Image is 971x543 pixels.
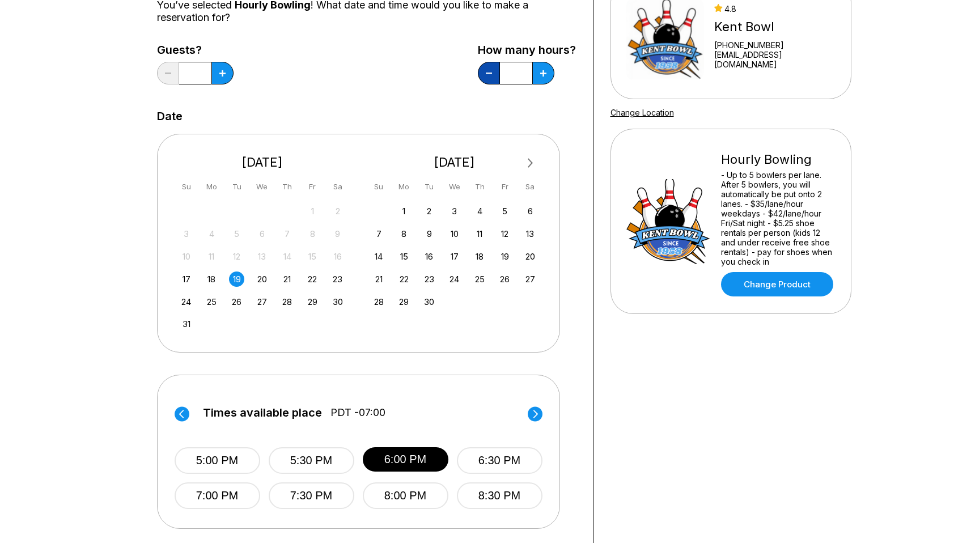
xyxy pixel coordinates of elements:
div: Choose Wednesday, September 3rd, 2025 [447,203,462,219]
div: Not available Saturday, August 16th, 2025 [330,249,345,264]
div: Choose Wednesday, September 10th, 2025 [447,226,462,241]
div: Choose Sunday, September 14th, 2025 [371,249,387,264]
label: Date [157,110,183,122]
button: Next Month [521,154,540,172]
div: [DATE] [175,155,350,170]
div: Choose Thursday, August 28th, 2025 [279,294,295,309]
div: Choose Wednesday, September 24th, 2025 [447,271,462,287]
div: Tu [229,179,244,194]
div: Su [371,179,387,194]
div: Not available Thursday, August 7th, 2025 [279,226,295,241]
div: Choose Monday, September 29th, 2025 [396,294,412,309]
div: [PHONE_NUMBER] [714,40,836,50]
div: Not available Sunday, August 10th, 2025 [179,249,194,264]
button: 7:00 PM [175,482,260,509]
div: Choose Saturday, August 30th, 2025 [330,294,345,309]
div: Su [179,179,194,194]
div: Choose Friday, August 22nd, 2025 [305,271,320,287]
div: Choose Friday, September 19th, 2025 [497,249,512,264]
span: PDT -07:00 [330,406,385,419]
label: Guests? [157,44,234,56]
div: Hourly Bowling [721,152,836,167]
div: Choose Sunday, September 28th, 2025 [371,294,387,309]
div: Not available Wednesday, August 6th, 2025 [255,226,270,241]
div: Choose Tuesday, September 30th, 2025 [422,294,437,309]
div: Not available Monday, August 4th, 2025 [204,226,219,241]
div: Choose Sunday, August 24th, 2025 [179,294,194,309]
div: Not available Sunday, August 3rd, 2025 [179,226,194,241]
div: Choose Thursday, September 25th, 2025 [472,271,487,287]
div: Tu [422,179,437,194]
div: Choose Tuesday, August 19th, 2025 [229,271,244,287]
div: Choose Monday, September 15th, 2025 [396,249,412,264]
div: Choose Saturday, August 23rd, 2025 [330,271,345,287]
div: Choose Wednesday, August 27th, 2025 [255,294,270,309]
div: Not available Saturday, August 9th, 2025 [330,226,345,241]
div: Th [472,179,487,194]
div: Choose Thursday, September 4th, 2025 [472,203,487,219]
a: Change Location [610,108,674,117]
img: Hourly Bowling [626,179,711,264]
div: Not available Tuesday, August 12th, 2025 [229,249,244,264]
div: Fr [497,179,512,194]
button: 8:30 PM [457,482,542,509]
div: Choose Monday, August 25th, 2025 [204,294,219,309]
div: month 2025-09 [370,202,540,309]
div: Not available Friday, August 1st, 2025 [305,203,320,219]
button: 5:30 PM [269,447,354,474]
div: Choose Sunday, September 7th, 2025 [371,226,387,241]
div: Choose Tuesday, September 16th, 2025 [422,249,437,264]
div: Th [279,179,295,194]
div: Mo [396,179,412,194]
div: Not available Friday, August 15th, 2025 [305,249,320,264]
label: How many hours? [478,44,576,56]
div: Choose Thursday, September 11th, 2025 [472,226,487,241]
div: [DATE] [367,155,542,170]
div: Choose Tuesday, September 23rd, 2025 [422,271,437,287]
button: 7:30 PM [269,482,354,509]
div: Choose Monday, September 8th, 2025 [396,226,412,241]
div: Choose Monday, September 1st, 2025 [396,203,412,219]
div: Sa [330,179,345,194]
div: Sa [523,179,538,194]
div: Choose Sunday, September 21st, 2025 [371,271,387,287]
div: Not available Tuesday, August 5th, 2025 [229,226,244,241]
div: Not available Friday, August 8th, 2025 [305,226,320,241]
div: Choose Friday, September 12th, 2025 [497,226,512,241]
div: Choose Saturday, September 27th, 2025 [523,271,538,287]
div: Not available Monday, August 11th, 2025 [204,249,219,264]
div: Mo [204,179,219,194]
div: Not available Saturday, August 2nd, 2025 [330,203,345,219]
button: 8:00 PM [363,482,448,509]
button: 5:00 PM [175,447,260,474]
div: Choose Monday, August 18th, 2025 [204,271,219,287]
div: - Up to 5 bowlers per lane. After 5 bowlers, you will automatically be put onto 2 lanes. - $35/la... [721,170,836,266]
div: Choose Monday, September 22nd, 2025 [396,271,412,287]
div: Choose Saturday, September 6th, 2025 [523,203,538,219]
div: 4.8 [714,4,836,14]
div: Choose Saturday, September 13th, 2025 [523,226,538,241]
div: Choose Sunday, August 31st, 2025 [179,316,194,332]
div: Fr [305,179,320,194]
div: Choose Thursday, August 21st, 2025 [279,271,295,287]
div: Not available Thursday, August 14th, 2025 [279,249,295,264]
div: Choose Friday, September 26th, 2025 [497,271,512,287]
div: We [255,179,270,194]
a: Change Product [721,272,833,296]
div: month 2025-08 [177,202,347,332]
button: 6:30 PM [457,447,542,474]
div: Not available Wednesday, August 13th, 2025 [255,249,270,264]
div: Choose Wednesday, August 20th, 2025 [255,271,270,287]
div: Kent Bowl [714,19,836,35]
button: 6:00 PM [363,447,448,472]
div: Choose Sunday, August 17th, 2025 [179,271,194,287]
div: Choose Tuesday, August 26th, 2025 [229,294,244,309]
div: Choose Wednesday, September 17th, 2025 [447,249,462,264]
div: Choose Thursday, September 18th, 2025 [472,249,487,264]
div: Choose Tuesday, September 2nd, 2025 [422,203,437,219]
a: [EMAIL_ADDRESS][DOMAIN_NAME] [714,50,836,69]
div: Choose Tuesday, September 9th, 2025 [422,226,437,241]
span: Times available place [203,406,322,419]
div: Choose Friday, August 29th, 2025 [305,294,320,309]
div: Choose Saturday, September 20th, 2025 [523,249,538,264]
